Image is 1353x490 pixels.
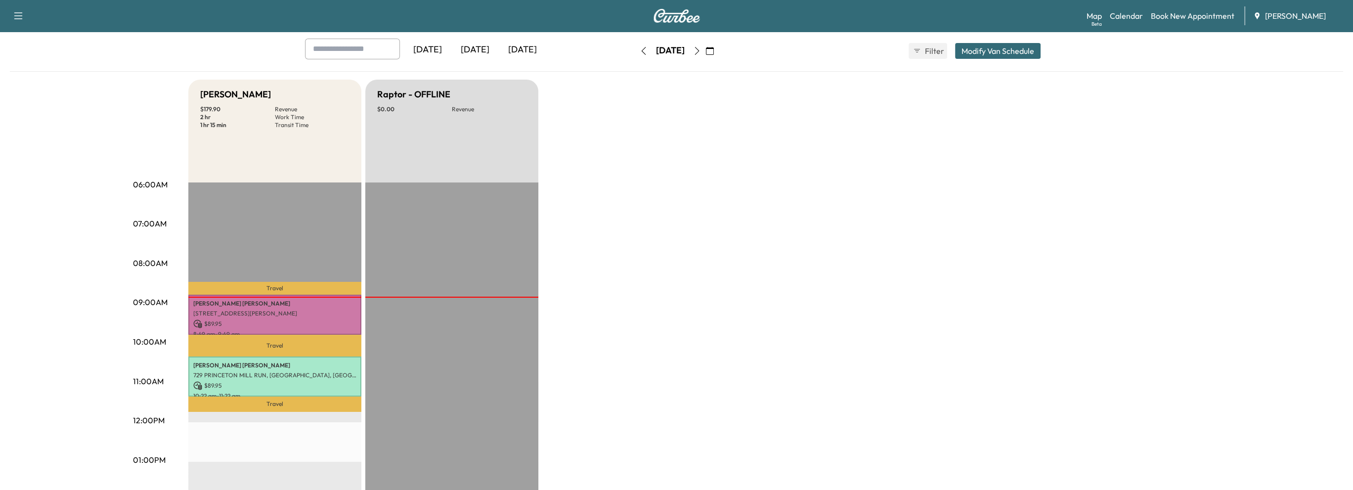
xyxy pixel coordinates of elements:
p: $ 0.00 [377,105,452,113]
div: [DATE] [656,45,685,57]
p: Travel [188,335,361,356]
p: 12:00PM [133,414,165,426]
p: [PERSON_NAME] [PERSON_NAME] [193,300,356,308]
p: [STREET_ADDRESS][PERSON_NAME] [193,310,356,317]
a: Book New Appointment [1151,10,1234,22]
p: 1 hr 15 min [200,121,275,129]
p: 07:00AM [133,218,167,229]
p: 10:22 am - 11:22 am [193,392,356,400]
p: 06:00AM [133,178,168,190]
span: Filter [925,45,943,57]
a: MapBeta [1087,10,1102,22]
p: Revenue [452,105,526,113]
div: [DATE] [404,39,451,61]
div: [DATE] [499,39,546,61]
p: 11:00AM [133,375,164,387]
p: [PERSON_NAME] [PERSON_NAME] [193,361,356,369]
h5: Raptor - OFFLINE [377,88,450,101]
div: Beta [1091,20,1102,28]
p: 01:00PM [133,454,166,466]
p: Travel [188,397,361,412]
a: Calendar [1110,10,1143,22]
p: Work Time [275,113,349,121]
span: [PERSON_NAME] [1265,10,1326,22]
p: Revenue [275,105,349,113]
p: $ 89.95 [193,381,356,390]
p: $ 179.90 [200,105,275,113]
p: Transit Time [275,121,349,129]
p: 729 PRINCETON MILL RUN, [GEOGRAPHIC_DATA], [GEOGRAPHIC_DATA], [GEOGRAPHIC_DATA] [193,371,356,379]
p: $ 89.95 [193,319,356,328]
p: Travel [188,282,361,295]
button: Filter [909,43,947,59]
h5: [PERSON_NAME] [200,88,271,101]
button: Modify Van Schedule [955,43,1041,59]
p: 09:00AM [133,296,168,308]
img: Curbee Logo [653,9,700,23]
div: [DATE] [451,39,499,61]
p: 10:00AM [133,336,166,348]
p: 2 hr [200,113,275,121]
p: 08:00AM [133,257,168,269]
p: 8:49 am - 9:49 am [193,330,356,338]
